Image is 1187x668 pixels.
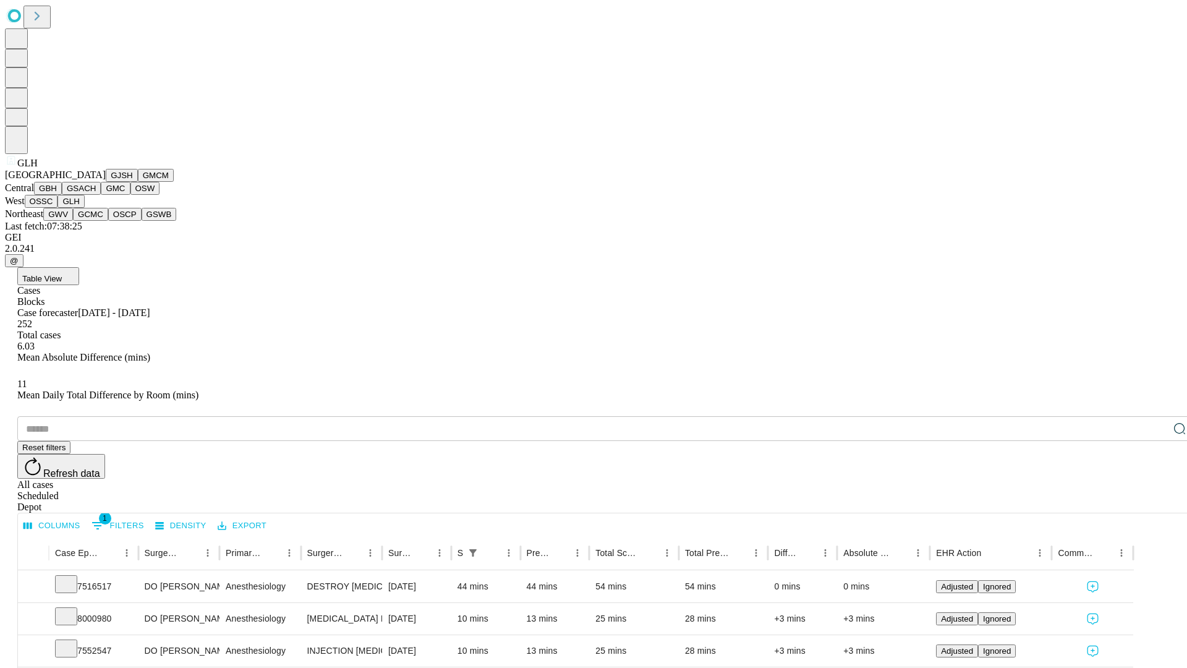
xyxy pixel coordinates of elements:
span: Ignored [983,614,1011,623]
span: Total cases [17,330,61,340]
span: 6.03 [17,341,35,351]
div: 2.0.241 [5,243,1182,254]
div: Case Epic Id [55,548,100,558]
button: GJSH [106,169,138,182]
button: Expand [24,641,43,662]
span: 11 [17,379,27,389]
div: Primary Service [226,548,262,558]
div: DO [PERSON_NAME] [PERSON_NAME] [145,571,213,602]
button: @ [5,254,23,267]
div: +3 mins [843,603,924,635]
button: Sort [982,544,1000,562]
span: Case forecaster [17,307,78,318]
div: Total Predicted Duration [685,548,730,558]
div: Comments [1058,548,1094,558]
div: Predicted In Room Duration [527,548,551,558]
button: Menu [199,544,216,562]
button: Sort [182,544,199,562]
span: West [5,195,25,206]
button: Menu [909,544,927,562]
span: [GEOGRAPHIC_DATA] [5,169,106,180]
button: Adjusted [936,612,978,625]
button: Expand [24,576,43,598]
span: Ignored [983,582,1011,591]
div: Surgery Date [388,548,412,558]
span: Reset filters [22,443,66,452]
div: 10 mins [457,603,514,635]
button: Menu [1113,544,1130,562]
button: GLH [57,195,84,208]
button: GCMC [73,208,108,221]
div: 10 mins [457,635,514,667]
button: Menu [658,544,676,562]
button: Refresh data [17,454,105,479]
div: Scheduled In Room Duration [457,548,463,558]
button: Expand [24,609,43,630]
div: DO [PERSON_NAME] [PERSON_NAME] [145,635,213,667]
button: Reset filters [17,441,70,454]
div: 7516517 [55,571,132,602]
div: 28 mins [685,603,762,635]
div: Anesthesiology [226,603,294,635]
button: Show filters [464,544,482,562]
button: Sort [551,544,569,562]
div: [DATE] [388,635,445,667]
button: Sort [263,544,281,562]
button: GWV [43,208,73,221]
div: 7552547 [55,635,132,667]
button: OSW [130,182,160,195]
div: [MEDICAL_DATA] INTERMEDIATE [GEOGRAPHIC_DATA] [307,603,376,635]
button: Menu [500,544,517,562]
span: 1 [99,512,111,525]
button: Sort [641,544,658,562]
span: Ignored [983,646,1011,656]
div: 44 mins [527,571,584,602]
div: [DATE] [388,603,445,635]
button: Ignored [978,644,1016,657]
button: Menu [281,544,298,562]
button: Select columns [20,516,83,536]
div: 25 mins [595,635,673,667]
button: Table View [17,267,79,285]
span: Adjusted [941,614,973,623]
button: Sort [799,544,817,562]
span: Mean Absolute Difference (mins) [17,352,150,362]
button: GMCM [138,169,174,182]
span: [DATE] - [DATE] [78,307,150,318]
button: Adjusted [936,644,978,657]
button: GSWB [142,208,177,221]
button: Sort [414,544,431,562]
button: Sort [892,544,909,562]
button: Menu [569,544,586,562]
button: Adjusted [936,580,978,593]
span: Central [5,182,34,193]
button: Export [215,516,270,536]
button: OSCP [108,208,142,221]
button: Sort [483,544,500,562]
div: +3 mins [843,635,924,667]
div: Difference [774,548,798,558]
span: Last fetch: 07:38:25 [5,221,82,231]
div: DESTROY [MEDICAL_DATA] SACRAL NERVE IMAGING SINGLE [307,571,376,602]
div: 28 mins [685,635,762,667]
button: Sort [101,544,118,562]
div: [DATE] [388,571,445,602]
div: EHR Action [936,548,981,558]
div: Anesthesiology [226,571,294,602]
button: Sort [730,544,747,562]
button: Menu [362,544,379,562]
div: 0 mins [843,571,924,602]
button: Density [152,516,210,536]
div: Total Scheduled Duration [595,548,640,558]
span: @ [10,256,19,265]
div: 44 mins [457,571,514,602]
span: Refresh data [43,468,100,479]
div: 25 mins [595,603,673,635]
div: 1 active filter [464,544,482,562]
div: 8000980 [55,603,132,635]
button: Menu [118,544,135,562]
button: Sort [1096,544,1113,562]
button: GSACH [62,182,101,195]
button: Menu [747,544,765,562]
button: Show filters [88,516,147,536]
